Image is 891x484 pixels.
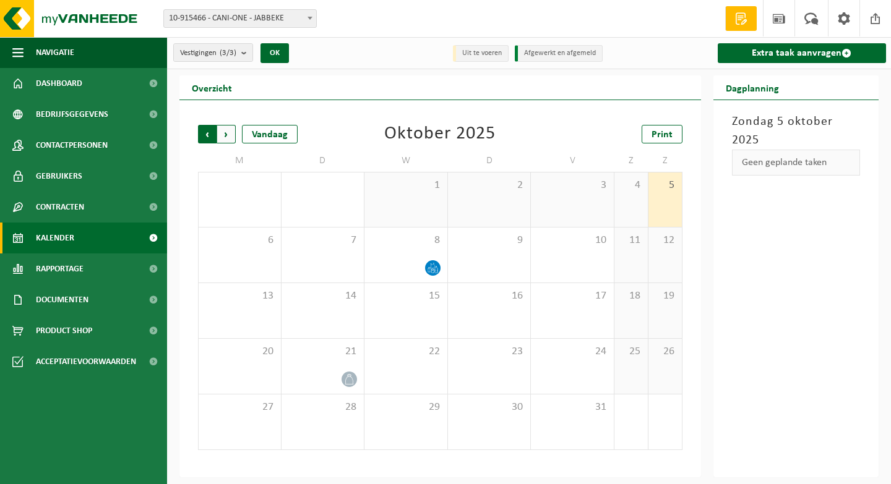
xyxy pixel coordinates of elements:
[205,345,275,359] span: 20
[198,150,282,172] td: M
[642,125,682,143] a: Print
[164,10,316,27] span: 10-915466 - CANI-ONE - JABBEKE
[515,45,603,62] li: Afgewerkt en afgemeld
[621,345,642,359] span: 25
[371,345,441,359] span: 22
[364,150,448,172] td: W
[173,43,253,62] button: Vestigingen(3/3)
[36,99,108,130] span: Bedrijfsgegevens
[371,289,441,303] span: 15
[652,130,673,140] span: Print
[36,346,136,377] span: Acceptatievoorwaarden
[454,401,525,414] span: 30
[36,284,88,315] span: Documenten
[205,234,275,247] span: 6
[655,289,676,303] span: 19
[288,401,358,414] span: 28
[371,234,441,247] span: 8
[732,150,861,176] div: Geen geplande taken
[454,179,525,192] span: 2
[537,345,608,359] span: 24
[288,345,358,359] span: 21
[163,9,317,28] span: 10-915466 - CANI-ONE - JABBEKE
[205,289,275,303] span: 13
[448,150,532,172] td: D
[36,253,84,284] span: Rapportage
[36,130,108,161] span: Contactpersonen
[242,125,298,143] div: Vandaag
[217,125,236,143] span: Volgende
[198,125,217,143] span: Vorige
[713,75,791,100] h2: Dagplanning
[621,179,642,192] span: 4
[220,49,236,57] count: (3/3)
[454,289,525,303] span: 16
[288,289,358,303] span: 14
[384,125,496,143] div: Oktober 2025
[537,289,608,303] span: 17
[732,113,861,150] h3: Zondag 5 oktober 2025
[36,161,82,192] span: Gebruikers
[371,179,441,192] span: 1
[718,43,887,63] a: Extra taak aanvragen
[531,150,614,172] td: V
[621,234,642,247] span: 11
[454,234,525,247] span: 9
[621,289,642,303] span: 18
[36,37,74,68] span: Navigatie
[453,45,509,62] li: Uit te voeren
[36,192,84,223] span: Contracten
[288,234,358,247] span: 7
[205,401,275,414] span: 27
[260,43,289,63] button: OK
[614,150,648,172] td: Z
[179,75,244,100] h2: Overzicht
[648,150,682,172] td: Z
[537,401,608,414] span: 31
[655,179,676,192] span: 5
[36,223,74,253] span: Kalender
[537,179,608,192] span: 3
[655,345,676,359] span: 26
[454,345,525,359] span: 23
[655,234,676,247] span: 12
[537,234,608,247] span: 10
[371,401,441,414] span: 29
[180,44,236,62] span: Vestigingen
[36,68,82,99] span: Dashboard
[282,150,365,172] td: D
[36,315,92,346] span: Product Shop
